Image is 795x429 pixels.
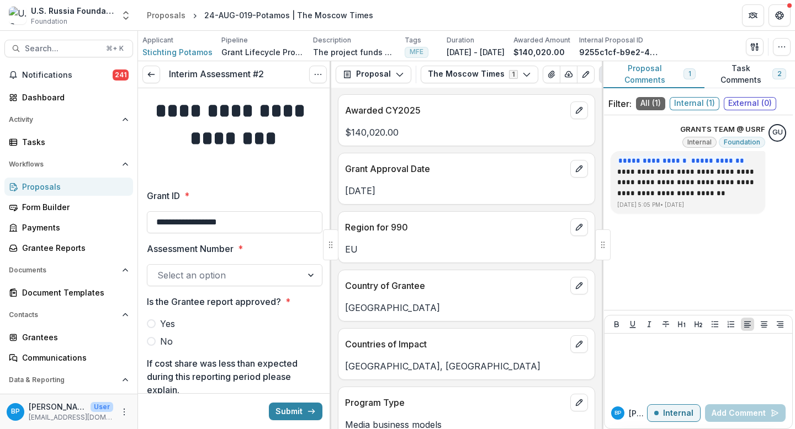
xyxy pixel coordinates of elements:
span: Contacts [9,311,118,319]
a: Proposals [142,7,190,23]
button: Strike [659,318,672,331]
div: U.S. Russia Foundation [31,5,114,17]
button: Align Center [757,318,771,331]
p: EU [345,243,588,256]
span: Workflows [9,160,118,168]
p: Internal [663,409,693,418]
p: Countries of Impact [345,337,566,351]
div: ⌘ + K [104,42,126,55]
p: [PERSON_NAME] [629,407,647,419]
button: Edit as form [577,66,595,83]
span: No [160,335,173,348]
p: Region for 990 [345,221,566,234]
p: Tags [405,35,421,45]
span: External ( 0 ) [724,97,776,110]
button: Ordered List [724,318,738,331]
p: Program Type [345,396,566,409]
div: Tasks [22,136,124,148]
span: Search... [25,44,99,53]
button: Open Activity [4,111,133,128]
p: Country of Grantee [345,279,566,292]
a: Grantee Reports [4,239,133,257]
button: Get Help [768,4,791,26]
div: Bennett P [614,410,621,416]
button: edit [570,101,588,119]
button: Submit [269,403,322,420]
p: Filter: [608,97,632,110]
div: Form Builder [22,201,124,213]
p: Grant Lifecycle Process [221,46,304,58]
p: Applicant [142,35,173,45]
span: Data & Reporting [9,376,118,384]
button: Task Comments [704,61,795,88]
a: Document Templates [4,283,133,302]
button: edit [570,218,588,236]
div: Document Templates [22,287,124,298]
button: Open Workflows [4,155,133,173]
p: [GEOGRAPHIC_DATA], [GEOGRAPHIC_DATA] [345,360,588,373]
button: Proposal [336,66,411,83]
p: 9255c1cf-b9e2-4e4b-b95d-bd08c7a185c8 [579,46,662,58]
nav: breadcrumb [142,7,378,23]
button: Add Comment [705,404,786,422]
button: Notifications241 [4,66,133,84]
p: Pipeline [221,35,248,45]
button: edit [570,335,588,353]
h3: Interim Assessment #2 [169,69,264,79]
p: [PERSON_NAME] [29,401,86,412]
a: Stichting Potamos [142,46,213,58]
p: $140,020.00 [513,46,565,58]
button: Open Documents [4,261,133,279]
button: Plaintext view [599,66,617,83]
button: edit [570,394,588,411]
button: Open entity switcher [118,4,134,26]
p: Grant Approval Date [345,162,566,175]
span: 241 [113,69,129,81]
button: More [118,405,131,419]
a: Proposals [4,178,133,196]
p: If cost share was less than expected during this reporting period please explain. [147,357,316,396]
span: MFE [410,48,423,56]
p: Description [313,35,351,45]
span: Foundation [31,17,67,26]
span: Internal ( 1 ) [670,97,719,110]
p: User [91,402,113,412]
button: Open Contacts [4,306,133,324]
div: Grantee Reports [22,242,124,254]
div: Dashboard [22,92,124,103]
p: [EMAIL_ADDRESS][DOMAIN_NAME] [29,412,113,422]
button: Heading 2 [692,318,705,331]
p: GRANTS TEAM @ USRF [680,124,765,135]
p: [DATE] [345,184,588,197]
button: Open Data & Reporting [4,371,133,389]
p: [DATE] - [DATE] [447,46,505,58]
p: [GEOGRAPHIC_DATA] [345,301,588,314]
button: Options [309,66,327,83]
span: Yes [160,317,175,330]
button: Proposal Comments [602,61,704,88]
p: [DATE] 5:05 PM • [DATE] [617,201,759,209]
a: Dashboard [4,88,133,106]
div: Proposals [147,9,185,21]
span: Notifications [22,71,113,80]
a: Tasks [4,133,133,151]
p: Grant ID [147,189,180,202]
p: Duration [447,35,474,45]
div: 24-AUG-019-Potamos | The Moscow Times [204,9,373,21]
a: Form Builder [4,198,133,216]
p: Internal Proposal ID [579,35,643,45]
div: Bennett P [11,408,20,415]
span: Activity [9,116,118,124]
button: Heading 1 [675,318,688,331]
p: Awarded Amount [513,35,570,45]
button: Partners [742,4,764,26]
span: Documents [9,266,118,274]
span: 1 [688,70,691,78]
button: edit [570,160,588,178]
div: Communications [22,352,124,363]
button: View Attached Files [543,66,560,83]
button: Internal [647,404,701,422]
a: Dashboard [4,393,133,411]
button: edit [570,277,588,294]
